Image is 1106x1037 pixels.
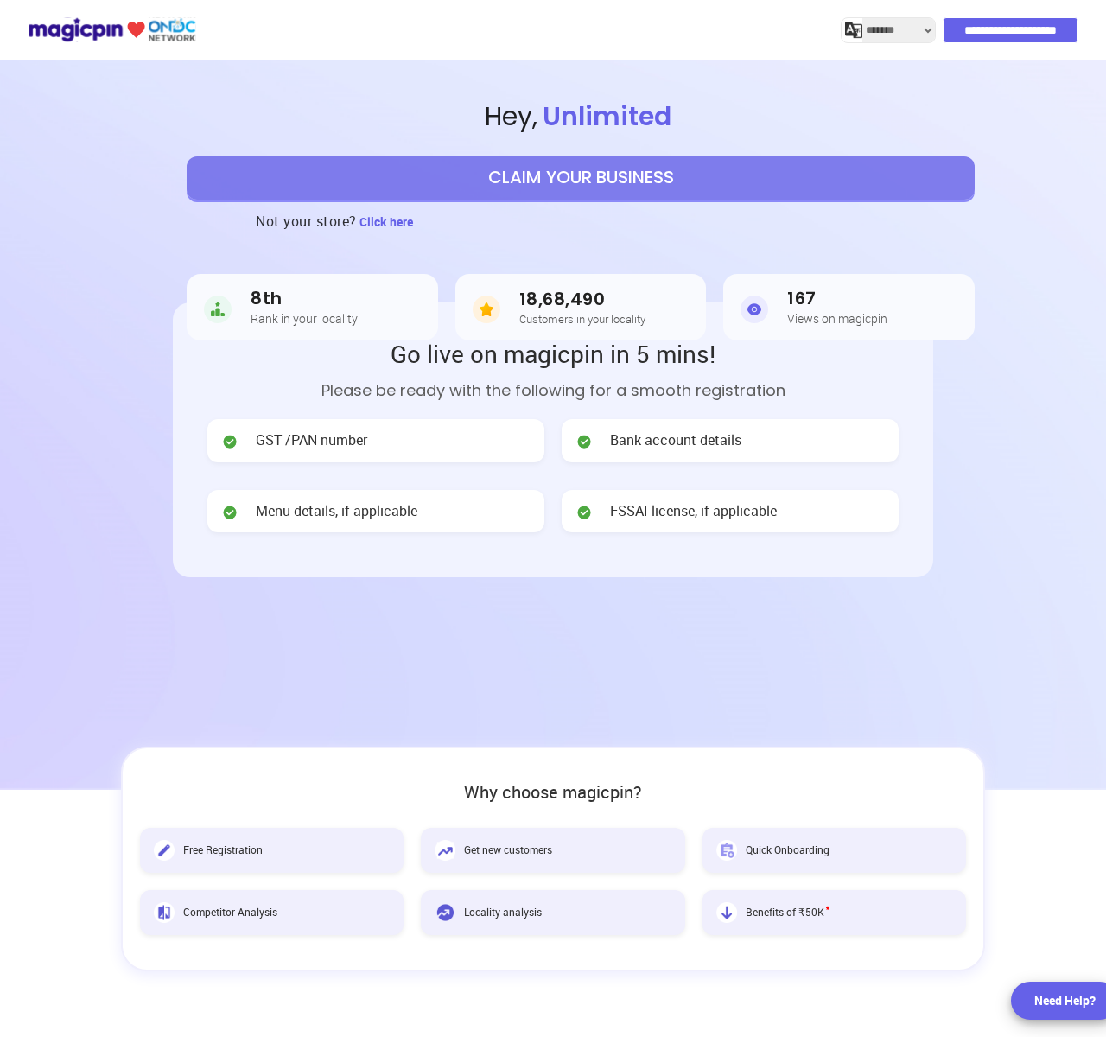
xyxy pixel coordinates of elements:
h5: Customers in your locality [519,313,645,325]
h3: Not your store? [256,200,357,243]
button: CLAIM YOUR BUSINESS [187,156,975,200]
img: ondc-logo-new-small.8a59708e.svg [28,15,196,45]
img: Benefits of ₹50K [716,902,737,923]
img: check [575,433,593,450]
img: Views [741,292,768,327]
span: FSSAI license, if applicable [610,501,777,521]
img: Get new customers [435,840,455,861]
img: Competitor Analysis [154,902,175,923]
span: Unlimited [537,98,677,135]
h3: 8th [251,289,358,309]
span: Get new customers [464,843,552,857]
span: Benefits of ₹50K [746,905,829,919]
span: Hey , [55,99,1106,136]
div: Need Help? [1034,992,1096,1009]
h2: Go live on magicpin in 5 mins! [207,337,899,370]
h5: Views on magicpin [787,312,887,325]
img: check [221,504,238,521]
img: Locality analysis [435,902,455,923]
img: Customers [473,292,500,327]
span: GST /PAN number [256,430,367,450]
img: check [221,433,238,450]
span: Competitor Analysis [183,905,277,919]
img: Rank [204,292,232,327]
span: Menu details, if applicable [256,501,417,521]
span: Bank account details [610,430,741,450]
h3: 18,68,490 [519,289,645,309]
span: Quick Onboarding [746,843,829,857]
img: Free Registration [154,840,175,861]
span: Click here [359,213,413,230]
img: Quick Onboarding [716,840,737,861]
span: Locality analysis [464,905,542,919]
h2: Why choose magicpin? [140,783,966,802]
h5: Rank in your locality [251,312,358,325]
p: Please be ready with the following for a smooth registration [207,379,899,402]
h3: 167 [787,289,887,309]
span: Free Registration [183,843,263,857]
img: check [575,504,593,521]
img: j2MGCQAAAABJRU5ErkJggg== [845,22,862,39]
